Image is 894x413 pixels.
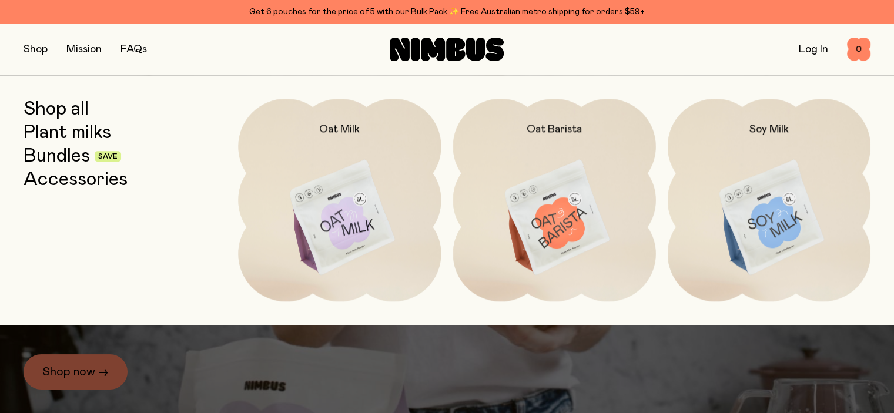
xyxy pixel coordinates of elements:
[24,146,90,167] a: Bundles
[24,5,870,19] div: Get 6 pouches for the price of 5 with our Bulk Pack ✨ Free Australian metro shipping for orders $59+
[799,44,828,55] a: Log In
[668,99,870,301] a: Soy Milk
[527,122,582,136] h2: Oat Barista
[453,99,656,301] a: Oat Barista
[24,169,128,190] a: Accessories
[238,99,441,301] a: Oat Milk
[749,122,789,136] h2: Soy Milk
[66,44,102,55] a: Mission
[847,38,870,61] button: 0
[24,99,89,120] a: Shop all
[120,44,147,55] a: FAQs
[24,122,111,143] a: Plant milks
[98,153,118,160] span: Save
[319,122,360,136] h2: Oat Milk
